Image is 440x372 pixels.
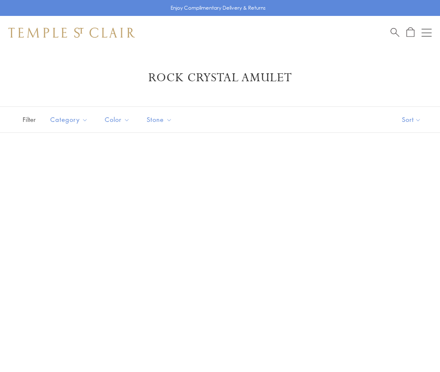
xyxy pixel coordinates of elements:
[142,114,179,125] span: Stone
[46,114,94,125] span: Category
[140,110,179,129] button: Stone
[391,27,399,38] a: Search
[101,114,136,125] span: Color
[21,70,419,85] h1: Rock Crystal Amulet
[406,27,414,38] a: Open Shopping Bag
[383,107,440,132] button: Show sort by
[98,110,136,129] button: Color
[422,28,432,38] button: Open navigation
[44,110,94,129] button: Category
[171,4,266,12] p: Enjoy Complimentary Delivery & Returns
[8,28,135,38] img: Temple St. Clair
